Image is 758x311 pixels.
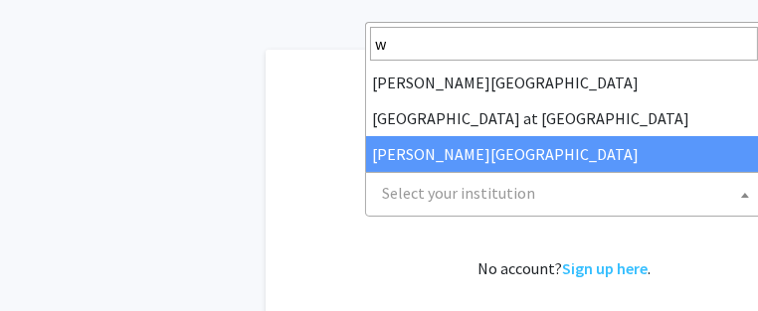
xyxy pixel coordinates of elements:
a: Sign up here [562,258,648,278]
iframe: Chat [15,222,85,296]
input: Search [370,27,758,61]
span: Select your institution [382,183,535,203]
